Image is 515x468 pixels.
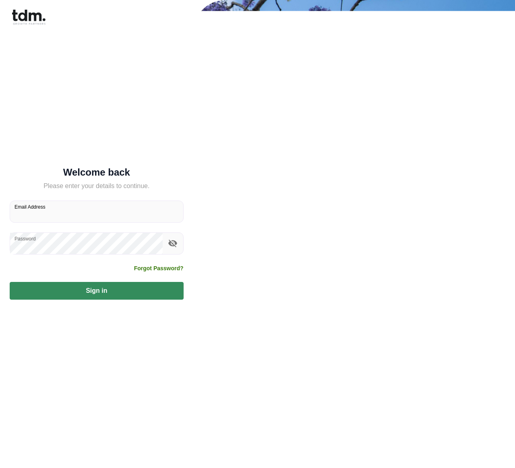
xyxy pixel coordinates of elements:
a: Forgot Password? [134,264,184,272]
label: Password [14,235,36,242]
h5: Welcome back [10,168,184,176]
button: toggle password visibility [166,236,180,250]
label: Email Address [14,203,46,210]
button: Sign in [10,282,184,300]
h5: Please enter your details to continue. [10,181,184,191]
